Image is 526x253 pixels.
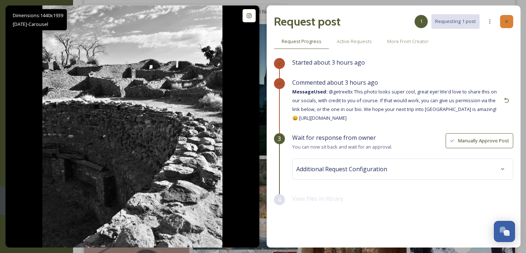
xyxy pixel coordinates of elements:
span: @getreeltx This photo looks super cool, great eye! We'd love to share this on our socials, with c... [292,88,497,121]
span: You can now sit back and wait for an approval. [292,143,392,150]
img: Aztec Ruins New Mexico #nikonphotography #aztecruins #fourcorners #newmexico #bnwphotography #anc... [42,5,222,248]
span: More From Creator [387,38,428,45]
span: Wait for response from owner [292,134,376,142]
button: Requesting 1 post [431,14,480,28]
button: Manually Approve Post [446,133,513,148]
span: 4 [278,195,281,204]
span: Additional Request Configuration [296,165,387,173]
span: 3 [278,134,281,143]
span: Commented about 3 hours ago [292,78,378,87]
span: View files in library [292,195,343,203]
button: Open Chat [494,221,515,242]
span: Active Requests [337,38,372,45]
span: Started about 3 hours ago [292,58,365,66]
span: [DATE] - Carousel [13,21,48,27]
h2: Request post [274,13,340,30]
span: Dimensions: 1440 x 1939 [13,12,63,19]
span: 1 [420,18,423,25]
strong: Message Used: [292,88,328,95]
span: Request Progress [282,38,321,45]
